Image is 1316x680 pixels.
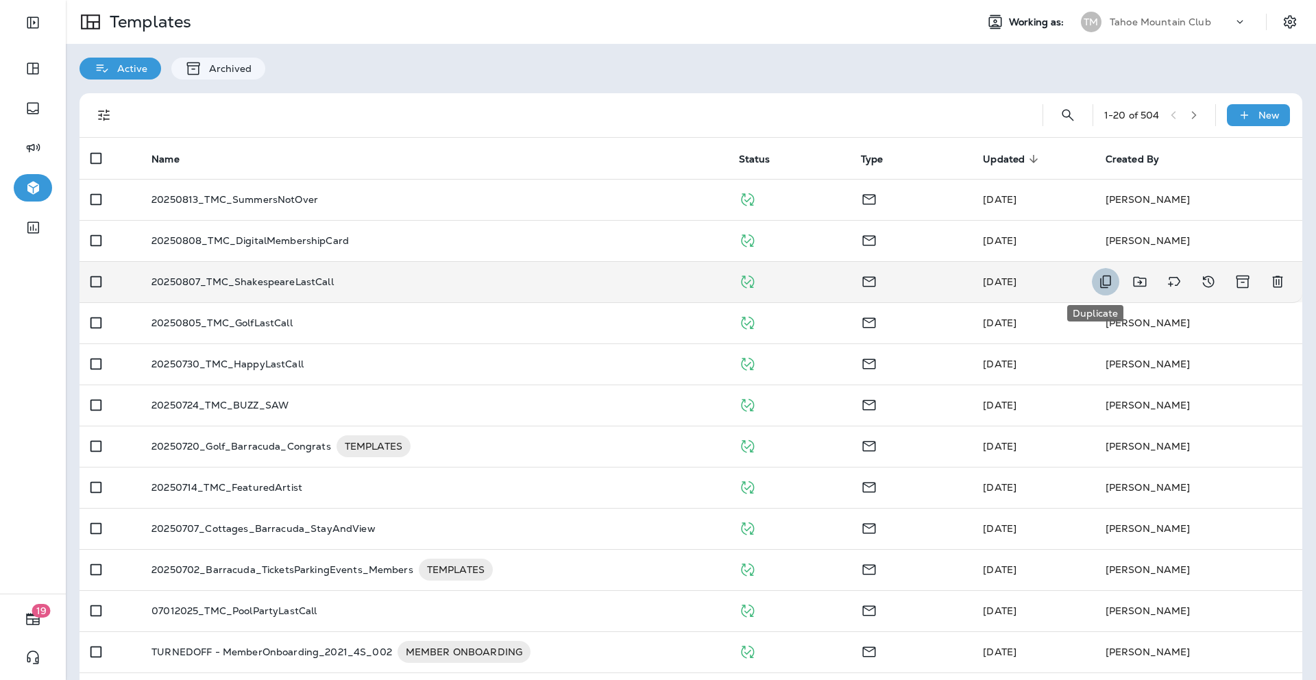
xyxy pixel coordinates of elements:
[337,435,411,457] div: TEMPLATES
[398,645,531,659] span: MEMBER ONBOARDING
[1278,10,1302,34] button: Settings
[1095,467,1302,508] td: [PERSON_NAME]
[151,400,289,411] p: 20250724_TMC_BUZZ_SAW
[861,315,877,328] span: Email
[983,605,1016,617] span: Johanna Bell
[1095,385,1302,426] td: [PERSON_NAME]
[110,63,147,74] p: Active
[861,603,877,616] span: Email
[861,153,901,165] span: Type
[983,317,1016,329] span: Johanna Bell
[151,482,302,493] p: 20250714_TMC_FeaturedArtist
[1095,220,1302,261] td: [PERSON_NAME]
[739,521,756,533] span: Published
[419,563,493,576] span: TEMPLATES
[739,233,756,245] span: Published
[861,356,877,369] span: Email
[151,153,197,165] span: Name
[1126,268,1154,295] button: Move to folder
[1095,179,1302,220] td: [PERSON_NAME]
[1160,268,1188,295] button: Add tags
[151,317,293,328] p: 20250805_TMC_GolfLastCall
[1095,631,1302,672] td: [PERSON_NAME]
[861,274,877,287] span: Email
[739,644,756,657] span: Published
[151,154,180,165] span: Name
[1095,302,1302,343] td: [PERSON_NAME]
[861,439,877,451] span: Email
[739,480,756,492] span: Published
[1054,101,1082,129] button: Search Templates
[1067,305,1123,321] div: Duplicate
[983,153,1043,165] span: Updated
[861,644,877,657] span: Email
[151,435,330,457] p: 20250720_Golf_Barracuda_Congrats
[1106,153,1177,165] span: Created By
[14,9,52,36] button: Expand Sidebar
[151,359,304,369] p: 20250730_TMC_HappyLastCall
[1264,268,1291,295] button: Delete
[861,154,884,165] span: Type
[983,440,1016,452] span: Colin Lygren
[90,101,118,129] button: Filters
[419,559,493,581] div: TEMPLATES
[1095,549,1302,590] td: [PERSON_NAME]
[983,276,1016,288] span: Johanna Bell
[861,562,877,574] span: Email
[983,358,1016,370] span: Johanna Bell
[861,192,877,204] span: Email
[739,603,756,616] span: Published
[739,154,770,165] span: Status
[337,439,411,453] span: TEMPLATES
[983,193,1016,206] span: Johanna Bell
[739,315,756,328] span: Published
[739,192,756,204] span: Published
[861,521,877,533] span: Email
[983,481,1016,494] span: Johanna Bell
[14,605,52,633] button: 19
[861,233,877,245] span: Email
[151,605,317,616] p: 07012025_TMC_PoolPartyLastCall
[739,274,756,287] span: Published
[739,562,756,574] span: Published
[151,235,349,246] p: 20250808_TMC_DigitalMembershipCard
[983,563,1016,576] span: Colin Lygren
[861,398,877,410] span: Email
[739,153,788,165] span: Status
[1009,16,1067,28] span: Working as:
[1081,12,1101,32] div: TM
[1095,508,1302,549] td: [PERSON_NAME]
[151,194,318,205] p: 20250813_TMC_SummersNotOver
[151,523,375,534] p: 20250707_Cottages_Barracuda_StayAndView
[1095,343,1302,385] td: [PERSON_NAME]
[151,276,333,287] p: 20250807_TMC_ShakespeareLastCall
[1229,268,1257,295] button: Archive
[151,559,413,581] p: 20250702_Barracuda_TicketsParkingEvents_Members
[861,480,877,492] span: Email
[1104,110,1160,121] div: 1 - 20 of 504
[1258,110,1280,121] p: New
[739,356,756,369] span: Published
[983,399,1016,411] span: Johanna Bell
[202,63,252,74] p: Archived
[1092,268,1119,295] button: Duplicate
[983,522,1016,535] span: Colin Lygren
[739,439,756,451] span: Published
[1195,268,1222,295] button: View Changelog
[1106,154,1159,165] span: Created By
[1110,16,1211,27] p: Tahoe Mountain Club
[32,604,51,618] span: 19
[983,234,1016,247] span: Colin Lygren
[983,646,1016,658] span: Colin Lygren
[1095,426,1302,467] td: [PERSON_NAME]
[151,641,392,663] p: TURNEDOFF - MemberOnboarding_2021_4S_002
[104,12,191,32] p: Templates
[1095,590,1302,631] td: [PERSON_NAME]
[739,398,756,410] span: Published
[398,641,531,663] div: MEMBER ONBOARDING
[983,154,1025,165] span: Updated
